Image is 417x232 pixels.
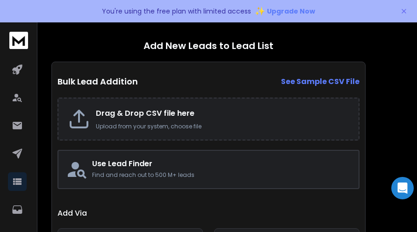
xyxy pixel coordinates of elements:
h2: Drag & Drop CSV file here [96,108,349,119]
h2: Bulk Lead Addition [58,75,138,88]
h2: Use Lead Finder [92,158,351,169]
a: See Sample CSV File [281,76,359,87]
p: Find and reach out to 500 M+ leads [92,171,351,179]
p: You're using the free plan with limited access [102,7,251,16]
h1: Add New Leads to Lead List [144,39,273,52]
p: Upload from your system, choose file [96,123,349,130]
h1: Add Via [58,208,359,219]
button: ✨Upgrade Now [255,2,315,21]
span: ✨ [255,5,265,18]
img: logo [9,32,28,49]
div: Open Intercom Messenger [391,177,414,199]
span: Upgrade Now [267,7,315,16]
